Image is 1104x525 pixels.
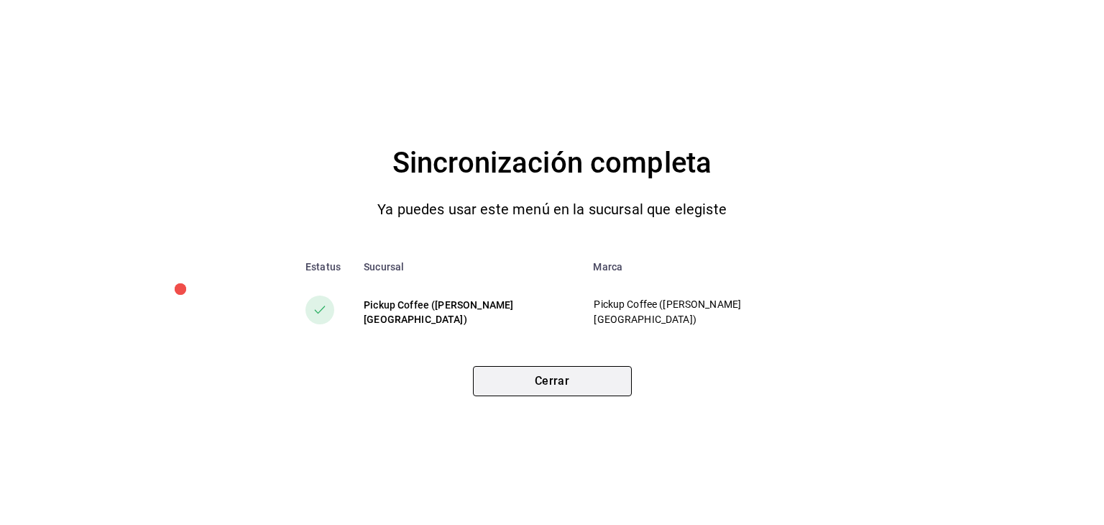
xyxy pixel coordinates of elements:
[581,250,822,284] th: Marca
[153,83,165,95] img: tab_keywords_by_traffic_grey.svg
[594,297,798,327] p: Pickup Coffee ([PERSON_NAME][GEOGRAPHIC_DATA])
[377,198,727,221] p: Ya puedes usar este menú en la sucursal que elegiste
[40,23,70,35] div: v 4.0.25
[282,250,352,284] th: Estatus
[23,23,34,35] img: logo_orange.svg
[392,140,712,186] h4: Sincronización completa
[169,85,229,94] div: Palabras clave
[23,37,34,49] img: website_grey.svg
[60,83,71,95] img: tab_domain_overview_orange.svg
[364,298,570,327] div: Pickup Coffee ([PERSON_NAME][GEOGRAPHIC_DATA])
[473,366,632,396] button: Cerrar
[37,37,161,49] div: Dominio: [DOMAIN_NAME]
[75,85,110,94] div: Dominio
[352,250,581,284] th: Sucursal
